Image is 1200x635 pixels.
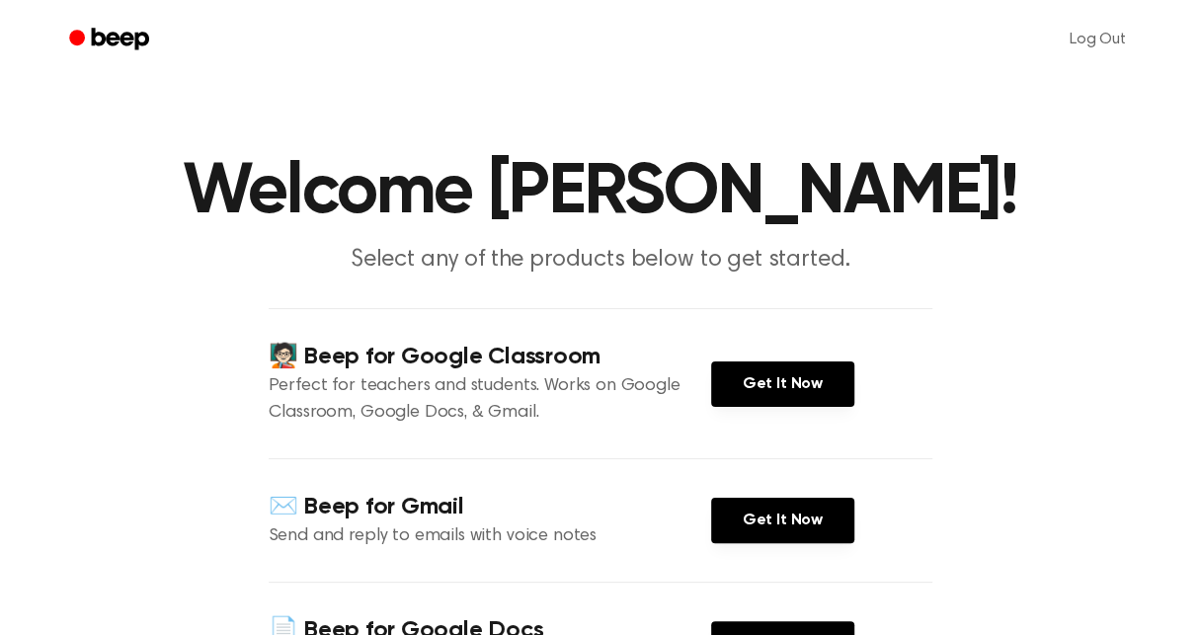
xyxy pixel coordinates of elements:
p: Select any of the products below to get started. [221,244,980,277]
a: Get It Now [711,361,854,407]
h1: Welcome [PERSON_NAME]! [95,157,1106,228]
a: Beep [55,21,167,59]
h4: ✉️ Beep for Gmail [269,491,711,523]
a: Get It Now [711,498,854,543]
h4: 🧑🏻‍🏫 Beep for Google Classroom [269,341,711,373]
p: Send and reply to emails with voice notes [269,523,711,550]
p: Perfect for teachers and students. Works on Google Classroom, Google Docs, & Gmail. [269,373,711,427]
a: Log Out [1050,16,1146,63]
